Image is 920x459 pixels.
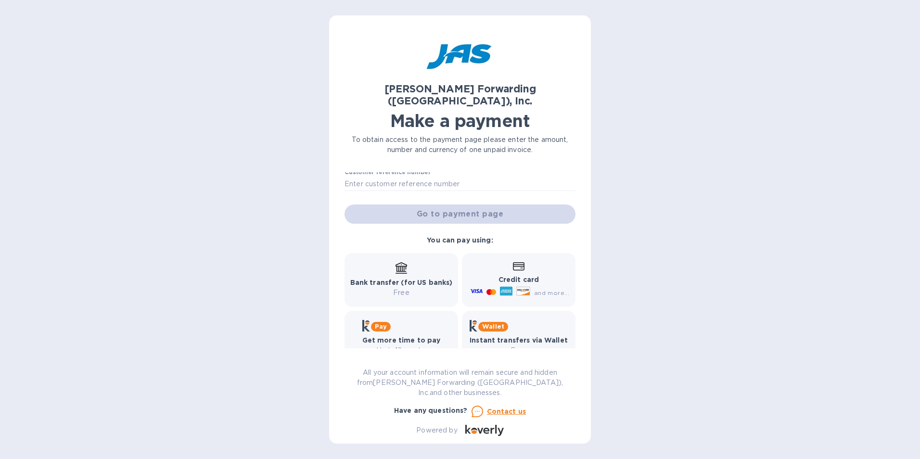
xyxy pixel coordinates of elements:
span: and more... [534,289,569,296]
b: You can pay using: [427,236,493,244]
p: Free [350,288,453,298]
b: Bank transfer (for US banks) [350,279,453,286]
b: Wallet [482,323,504,330]
b: [PERSON_NAME] Forwarding ([GEOGRAPHIC_DATA]), Inc. [384,83,536,107]
input: Enter customer reference number [345,177,575,191]
label: Customer reference number [345,170,431,176]
h1: Make a payment [345,111,575,131]
p: All your account information will remain secure and hidden from [PERSON_NAME] Forwarding ([GEOGRA... [345,368,575,398]
b: Get more time to pay [362,336,441,344]
p: To obtain access to the payment page please enter the amount, number and currency of one unpaid i... [345,135,575,155]
p: Powered by [416,425,457,435]
p: Up to 12 weeks [362,345,441,356]
u: Contact us [487,408,526,415]
b: Have any questions? [394,407,468,414]
b: Pay [375,323,387,330]
b: Instant transfers via Wallet [470,336,568,344]
p: Free [470,345,568,356]
b: Credit card [498,276,539,283]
